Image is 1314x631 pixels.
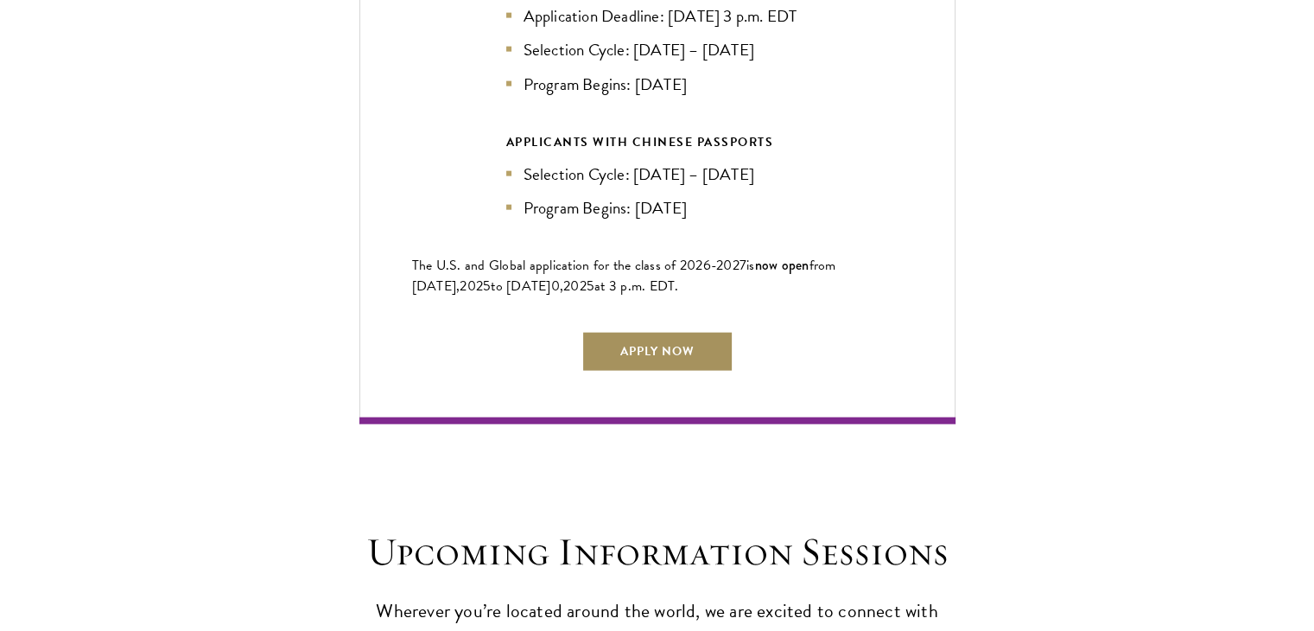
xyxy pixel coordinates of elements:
[506,72,809,97] li: Program Begins: [DATE]
[703,255,711,276] span: 6
[506,3,809,29] li: Application Deadline: [DATE] 3 p.m. EDT
[594,276,679,296] span: at 3 p.m. EDT.
[746,255,755,276] span: is
[587,276,594,296] span: 5
[581,331,733,373] a: Apply Now
[506,162,809,187] li: Selection Cycle: [DATE] – [DATE]
[460,276,483,296] span: 202
[359,528,955,577] h2: Upcoming Information Sessions
[506,131,809,153] div: APPLICANTS WITH CHINESE PASSPORTS
[711,255,740,276] span: -202
[563,276,587,296] span: 202
[412,255,836,296] span: from [DATE],
[560,276,563,296] span: ,
[483,276,491,296] span: 5
[412,255,703,276] span: The U.S. and Global application for the class of 202
[551,276,560,296] span: 0
[506,195,809,220] li: Program Begins: [DATE]
[740,255,746,276] span: 7
[755,255,809,275] span: now open
[506,37,809,62] li: Selection Cycle: [DATE] – [DATE]
[491,276,550,296] span: to [DATE]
